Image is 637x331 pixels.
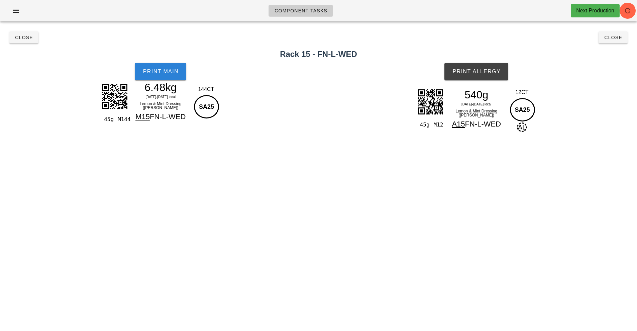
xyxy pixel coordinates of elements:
span: Print Main [142,69,179,75]
button: Print Allergy [444,63,508,80]
div: M12 [431,120,445,129]
img: AKF7FM+8ZAkcAAAAABJRU5ErkJggg== [98,80,131,113]
span: Close [604,35,622,40]
div: Next Production [576,7,614,15]
div: 6.48kg [131,82,190,92]
button: Print Main [135,63,186,80]
span: A15 [452,120,465,128]
div: 45g [417,120,431,129]
span: Component Tasks [274,8,327,13]
span: [DATE]-[DATE] local [461,102,492,106]
a: Component Tasks [269,5,333,17]
div: 45g [101,115,115,124]
div: Lemon & Mint Dressing ([PERSON_NAME]) [131,100,190,111]
div: SA25 [194,95,219,118]
span: FN-L-WED [465,120,501,128]
span: FN-L-WED [150,112,186,121]
h2: Rack 15 - FN-L-WED [4,48,633,60]
span: [DATE]-[DATE] local [145,95,176,99]
div: 12CT [508,88,536,96]
img: S5bXEH601ytVCyK2oNYiUsiJwjMJm746MSEnAiqZbXOICdmAkCoSHOcZgSnLMpB9CJiQPmynIpuQKdj6HjIhfdhORTYhU7D1P... [414,85,447,118]
div: M144 [115,115,129,124]
button: Close [9,31,38,44]
span: Close [15,35,33,40]
div: Lemon & Mint Dressing ([PERSON_NAME]) [447,108,506,118]
div: 540g [447,90,506,100]
div: 144CT [192,85,220,93]
div: SA25 [510,98,535,121]
span: M15 [135,112,150,121]
span: Print Allergy [452,69,501,75]
button: Close [599,31,628,44]
span: AL [517,122,527,132]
